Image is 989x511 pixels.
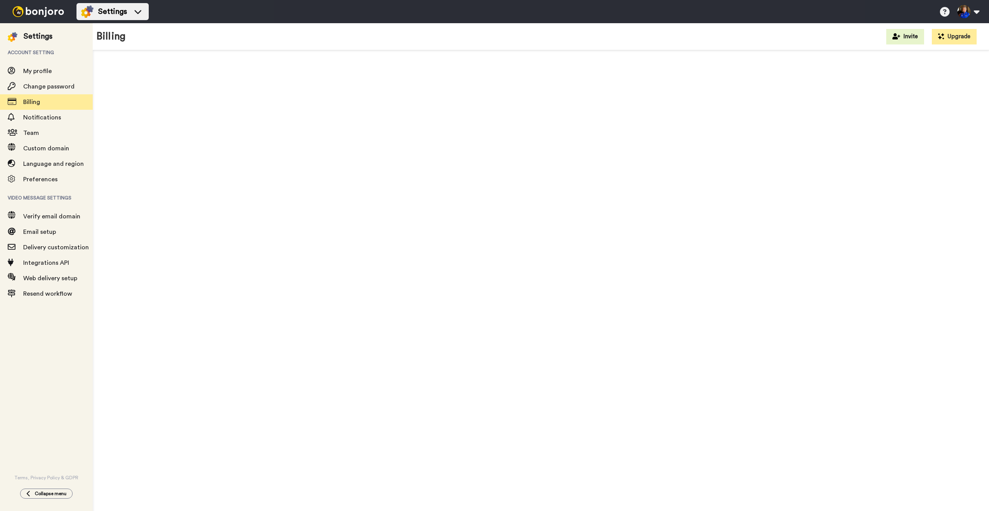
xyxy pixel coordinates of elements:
[81,5,93,18] img: settings-colored.svg
[20,489,73,499] button: Collapse menu
[23,83,75,90] span: Change password
[9,6,67,17] img: bj-logo-header-white.svg
[23,130,39,136] span: Team
[23,275,77,281] span: Web delivery setup
[35,491,66,497] span: Collapse menu
[23,161,84,167] span: Language and region
[23,213,80,220] span: Verify email domain
[8,32,17,42] img: settings-colored.svg
[97,31,126,42] h1: Billing
[23,229,56,235] span: Email setup
[24,31,53,42] div: Settings
[23,114,61,121] span: Notifications
[23,99,40,105] span: Billing
[23,244,89,250] span: Delivery customization
[23,68,52,74] span: My profile
[23,145,69,152] span: Custom domain
[23,176,58,182] span: Preferences
[98,6,127,17] span: Settings
[886,29,924,44] button: Invite
[932,29,977,44] button: Upgrade
[23,291,72,297] span: Resend workflow
[23,260,69,266] span: Integrations API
